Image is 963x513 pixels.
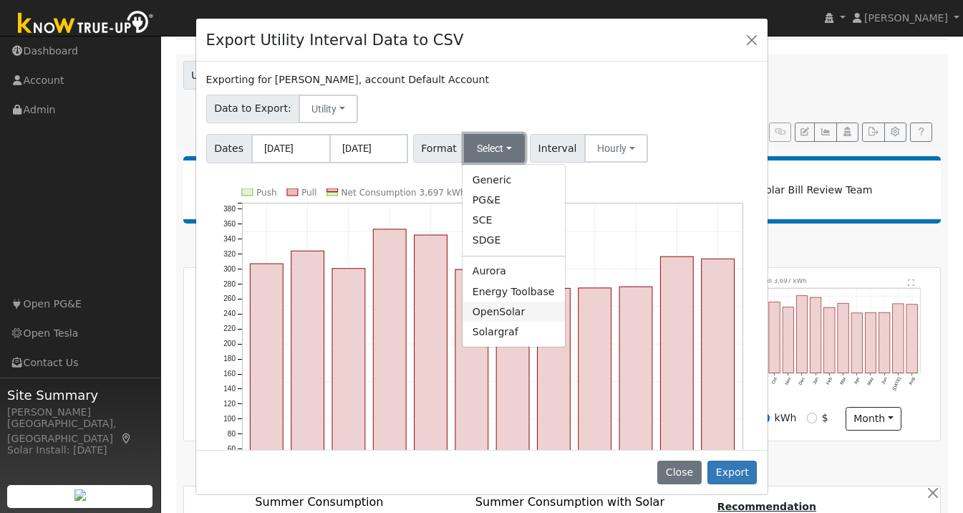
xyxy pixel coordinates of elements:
[707,461,757,485] button: Export
[291,251,324,494] rect: onclick=""
[463,302,565,322] a: OpenSolar
[415,235,447,494] rect: onclick=""
[206,72,489,87] label: Exporting for [PERSON_NAME], account Default Account
[223,294,236,302] text: 260
[413,134,465,163] span: Format
[496,255,529,494] rect: onclick=""
[584,134,648,163] button: Hourly
[463,170,565,190] a: Generic
[299,95,358,123] button: Utility
[463,211,565,231] a: SCE
[206,134,252,163] span: Dates
[661,256,694,494] rect: onclick=""
[223,279,236,287] text: 280
[463,282,565,302] a: Energy Toolbase
[463,322,565,342] a: Solargraf
[373,229,406,494] rect: onclick=""
[223,340,236,347] text: 200
[223,205,236,213] text: 380
[455,269,488,494] rect: onclick=""
[463,190,565,210] a: PG&E
[538,288,571,494] rect: onclick=""
[223,325,236,332] text: 220
[256,188,277,198] text: Push
[206,29,464,52] h4: Export Utility Interval Data to CSV
[530,134,585,163] span: Interval
[301,188,316,198] text: Pull
[223,385,236,393] text: 140
[464,134,525,163] button: Select
[579,288,611,494] rect: onclick=""
[341,188,465,198] text: Net Consumption 3,697 kWh
[223,370,236,378] text: 160
[223,235,236,243] text: 340
[657,461,701,485] button: Close
[223,355,236,363] text: 180
[223,400,236,408] text: 120
[223,310,236,317] text: 240
[223,220,236,228] text: 360
[223,250,236,258] text: 320
[742,29,762,49] button: Close
[223,415,236,423] text: 100
[250,264,283,494] rect: onclick=""
[227,430,236,438] text: 80
[332,269,365,494] rect: onclick=""
[463,262,565,282] a: Aurora
[619,287,652,494] rect: onclick=""
[702,259,735,494] rect: onclick=""
[223,264,236,272] text: 300
[206,95,300,123] span: Data to Export:
[227,445,236,453] text: 60
[463,231,565,251] a: SDGE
